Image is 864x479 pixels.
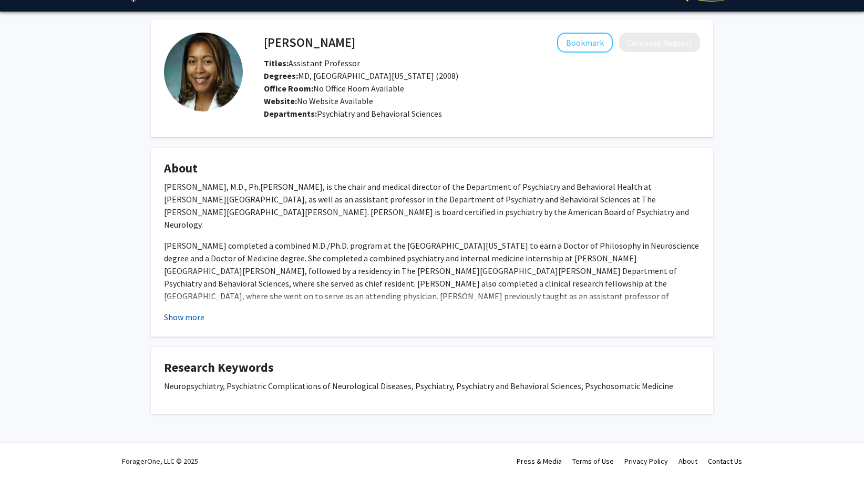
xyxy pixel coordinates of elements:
[164,360,700,375] h4: Research Keywords
[678,456,697,466] a: About
[164,161,700,176] h4: About
[517,456,562,466] a: Press & Media
[264,58,360,68] span: Assistant Professor
[264,83,404,94] span: No Office Room Available
[264,96,297,106] b: Website:
[264,96,373,106] span: No Website Available
[164,239,700,315] p: [PERSON_NAME] completed a combined M.D./Ph.D. program at the [GEOGRAPHIC_DATA][US_STATE] to earn ...
[164,380,700,392] p: Neuropsychiatry, Psychiatric Complications of Neurological Diseases, Psychiatry, Psychiatry and B...
[264,70,458,81] span: MD, [GEOGRAPHIC_DATA][US_STATE] (2008)
[164,311,204,323] button: Show more
[8,432,45,471] iframe: Chat
[619,33,700,52] button: Compose Request to Erica Richards
[264,58,289,68] b: Titles:
[264,83,313,94] b: Office Room:
[557,33,613,53] button: Add Erica Richards to Bookmarks
[572,456,614,466] a: Terms of Use
[708,456,742,466] a: Contact Us
[164,180,700,231] p: [PERSON_NAME], M.D., Ph.[PERSON_NAME], is the chair and medical director of the Department of Psy...
[624,456,668,466] a: Privacy Policy
[317,108,442,119] span: Psychiatry and Behavioral Sciences
[264,108,317,119] b: Departments:
[264,33,355,52] h4: [PERSON_NAME]
[164,33,243,111] img: Profile Picture
[264,70,298,81] b: Degrees:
